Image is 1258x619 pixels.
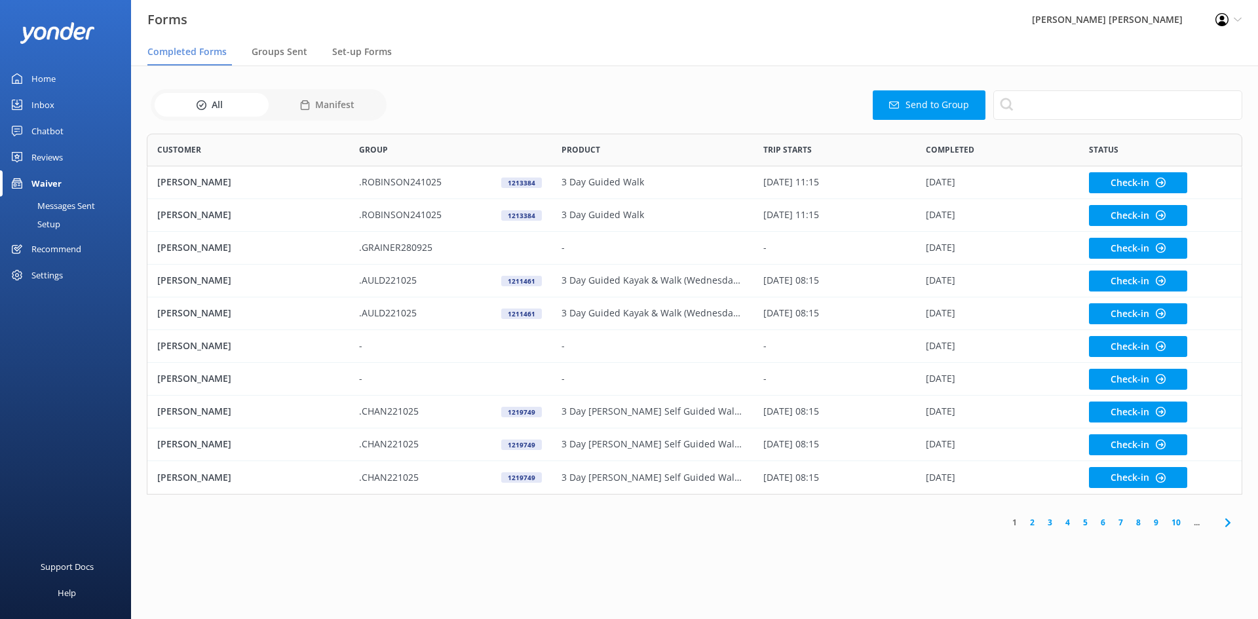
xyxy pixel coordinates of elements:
[562,143,600,156] span: Product
[31,66,56,92] div: Home
[926,273,955,288] p: [DATE]
[31,118,64,144] div: Chatbot
[926,437,955,451] p: [DATE]
[147,428,1242,461] div: row
[562,306,744,320] p: 3 Day Guided Kayak & Walk (Wednesdays)
[926,371,955,386] p: [DATE]
[562,339,565,353] p: -
[1089,205,1187,226] button: Check-in
[501,407,542,417] div: 1219749
[359,437,419,451] p: .CHAN221025
[1094,516,1112,529] a: 6
[763,208,819,222] p: [DATE] 11:15
[1089,303,1187,324] button: Check-in
[763,306,819,320] p: [DATE] 08:15
[359,470,419,485] p: .CHAN221025
[763,437,819,451] p: [DATE] 08:15
[157,339,231,353] p: [PERSON_NAME]
[763,404,819,419] p: [DATE] 08:15
[926,143,974,156] span: Completed
[147,363,1242,396] div: row
[1165,516,1187,529] a: 10
[20,22,95,44] img: yonder-white-logo.png
[926,470,955,485] p: [DATE]
[1089,172,1187,193] button: Check-in
[157,143,201,156] span: Customer
[926,240,955,255] p: [DATE]
[31,262,63,288] div: Settings
[562,240,565,255] p: -
[359,273,417,288] p: .AULD221025
[1089,402,1187,422] button: Check-in
[1059,516,1077,529] a: 4
[763,371,767,386] p: -
[147,9,187,30] h3: Forms
[8,215,60,233] div: Setup
[157,404,231,419] p: [PERSON_NAME]
[501,472,542,483] div: 1219749
[157,306,231,320] p: [PERSON_NAME]
[562,437,744,451] p: 3 Day [PERSON_NAME] Self Guided Walk (Wednesdays)-HOT DEAL
[562,404,744,419] p: 3 Day [PERSON_NAME] Self Guided Walk (Wednesdays)-HOT DEAL
[147,330,1242,363] div: row
[332,45,392,58] span: Set-up Forms
[359,339,362,353] p: -
[763,143,812,156] span: Trip starts
[359,240,432,255] p: .GRAINER280925
[763,175,819,189] p: [DATE] 11:15
[501,276,542,286] div: 1211461
[31,144,63,170] div: Reviews
[147,396,1242,428] div: row
[31,92,54,118] div: Inbox
[359,306,417,320] p: .AULD221025
[8,215,131,233] a: Setup
[562,208,644,222] p: 3 Day Guided Walk
[31,170,62,197] div: Waiver
[58,580,76,606] div: Help
[147,166,1242,494] div: grid
[252,45,307,58] span: Groups Sent
[501,309,542,319] div: 1211461
[562,470,744,485] p: 3 Day [PERSON_NAME] Self Guided Walk (Wednesdays)-HOT DEAL
[873,90,985,120] button: Send to Group
[1089,467,1187,488] button: Check-in
[1041,516,1059,529] a: 3
[157,175,231,189] p: [PERSON_NAME]
[926,404,955,419] p: [DATE]
[147,461,1242,494] div: row
[1089,336,1187,357] button: Check-in
[562,175,644,189] p: 3 Day Guided Walk
[926,208,955,222] p: [DATE]
[1077,516,1094,529] a: 5
[1089,369,1187,390] button: Check-in
[359,175,442,189] p: .ROBINSON241025
[562,371,565,386] p: -
[1147,516,1165,529] a: 9
[359,404,419,419] p: .CHAN221025
[8,197,95,215] div: Messages Sent
[157,371,231,386] p: [PERSON_NAME]
[763,470,819,485] p: [DATE] 08:15
[1089,271,1187,291] button: Check-in
[501,440,542,450] div: 1219749
[147,199,1242,232] div: row
[1006,516,1023,529] a: 1
[763,273,819,288] p: [DATE] 08:15
[1023,516,1041,529] a: 2
[562,273,744,288] p: 3 Day Guided Kayak & Walk (Wednesdays)
[157,273,231,288] p: [PERSON_NAME]
[359,371,362,386] p: -
[1089,143,1118,156] span: Status
[763,339,767,353] p: -
[147,45,227,58] span: Completed Forms
[1089,238,1187,259] button: Check-in
[157,437,231,451] p: [PERSON_NAME]
[147,265,1242,297] div: row
[41,553,94,580] div: Support Docs
[147,232,1242,265] div: row
[763,240,767,255] p: -
[1130,516,1147,529] a: 8
[926,339,955,353] p: [DATE]
[359,208,442,222] p: .ROBINSON241025
[926,306,955,320] p: [DATE]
